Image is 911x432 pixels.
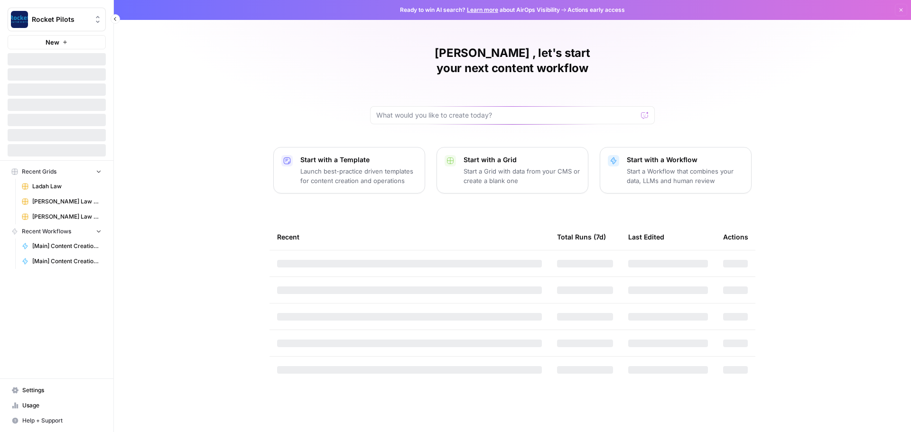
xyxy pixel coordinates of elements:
button: Start with a GridStart a Grid with data from your CMS or create a blank one [437,147,588,193]
span: Settings [22,386,102,395]
span: New [46,37,59,47]
div: Actions [723,224,748,250]
div: Total Runs (7d) [557,224,606,250]
span: [PERSON_NAME] Law Firm (Copy) [32,212,102,221]
button: Workspace: Rocket Pilots [8,8,106,31]
span: Ladah Law [32,182,102,191]
a: Ladah Law [18,179,106,194]
a: Learn more [467,6,498,13]
button: Recent Workflows [8,224,106,239]
span: Usage [22,401,102,410]
span: [Main] Content Creation Brief [32,242,102,250]
img: Rocket Pilots Logo [11,11,28,28]
button: Start with a TemplateLaunch best-practice driven templates for content creation and operations [273,147,425,193]
p: Start with a Template [300,155,417,165]
span: Actions early access [567,6,625,14]
a: Usage [8,398,106,413]
h1: [PERSON_NAME] , let's start your next content workflow [370,46,655,76]
div: Last Edited [628,224,664,250]
span: Recent Workflows [22,227,71,236]
a: Settings [8,383,106,398]
span: [PERSON_NAME] Law Firm [32,197,102,206]
span: Rocket Pilots [32,15,89,24]
p: Start with a Grid [464,155,580,165]
a: [PERSON_NAME] Law Firm (Copy) [18,209,106,224]
span: Help + Support [22,416,102,425]
span: Ready to win AI search? about AirOps Visibility [400,6,560,14]
button: New [8,35,106,49]
a: [PERSON_NAME] Law Firm [18,194,106,209]
span: [Main] Content Creation Article [32,257,102,266]
button: Recent Grids [8,165,106,179]
p: Start a Grid with data from your CMS or create a blank one [464,166,580,185]
span: Recent Grids [22,167,56,176]
button: Help + Support [8,413,106,428]
a: [Main] Content Creation Article [18,254,106,269]
p: Start a Workflow that combines your data, LLMs and human review [627,166,744,185]
a: [Main] Content Creation Brief [18,239,106,254]
p: Launch best-practice driven templates for content creation and operations [300,166,417,185]
div: Recent [277,224,542,250]
button: Start with a WorkflowStart a Workflow that combines your data, LLMs and human review [600,147,752,193]
input: What would you like to create today? [376,110,637,120]
p: Start with a Workflow [627,155,744,165]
